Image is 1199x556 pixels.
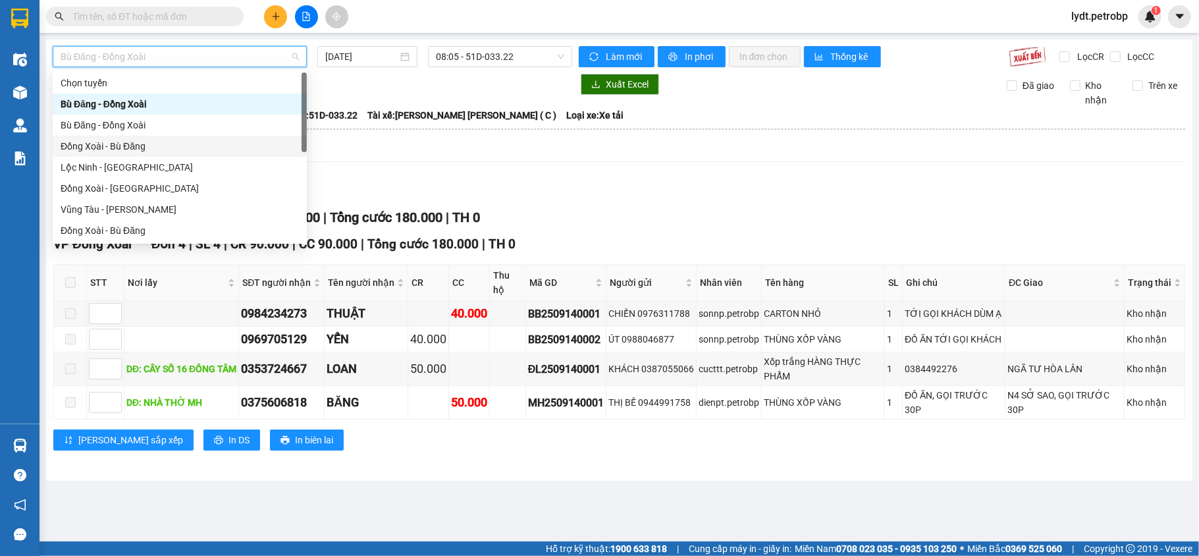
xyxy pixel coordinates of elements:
[1127,395,1183,410] div: Kho nhận
[13,152,27,165] img: solution-icon
[53,220,307,241] div: Đồng Xoài - Bù Đăng
[239,352,325,386] td: 0353724667
[436,47,564,67] span: 08:05 - 51D-033.22
[658,46,726,67] button: printerIn phơi
[1144,11,1156,22] img: icon-new-feature
[241,304,322,323] div: 0984234273
[241,360,322,378] div: 0353724667
[13,53,27,67] img: warehouse-icon
[14,469,26,482] span: question-circle
[905,388,1003,417] div: ĐỒ ĂN, GỌI TRƯỚC 30P
[61,139,299,153] div: Đồng Xoài - Bù Đăng
[887,306,900,321] div: 1
[699,306,759,321] div: sonnp.petrobp
[526,301,606,327] td: BB2509140001
[64,435,73,446] span: sort-ascending
[528,306,604,322] div: BB2509140001
[608,362,694,376] div: KHÁCH 0387055066
[606,77,649,92] span: Xuất Excel
[608,306,694,321] div: CHIẾN 0976311788
[836,543,957,554] strong: 0708 023 035 - 0935 103 250
[831,49,870,64] span: Thống kê
[53,199,307,220] div: Vũng Tàu - Bình Phước
[526,352,606,386] td: ĐL2509140001
[61,47,299,67] span: Bù Đăng - Đồng Xoài
[241,330,322,348] div: 0969705129
[528,361,604,377] div: ĐL2509140001
[280,435,290,446] span: printer
[685,49,715,64] span: In phơi
[1007,362,1122,376] div: NGÃ TƯ HÒA LÂN
[764,306,882,321] div: CARTON NHỎ
[196,236,221,252] span: SL 4
[1127,332,1183,347] div: Kho nhận
[1123,49,1157,64] span: Lọc CC
[451,393,487,412] div: 50.000
[325,352,408,386] td: LOAN
[408,265,449,301] th: CR
[689,542,791,556] span: Cung cấp máy in - giấy in:
[1174,11,1186,22] span: caret-down
[610,275,683,290] span: Người gửi
[903,265,1005,301] th: Ghi chú
[446,209,449,225] span: |
[78,433,183,447] span: [PERSON_NAME] sắp xếp
[264,5,287,28] button: plus
[490,265,526,301] th: Thu hộ
[284,108,358,123] span: Số xe: 51D-033.22
[53,94,307,115] div: Bù Đăng - Đồng Xoài
[299,236,358,252] span: CC 90.000
[61,97,299,111] div: Bù Đăng - Đồng Xoài
[128,275,225,290] span: Nơi lấy
[1009,275,1111,290] span: ĐC Giao
[292,236,296,252] span: |
[885,265,903,301] th: SL
[1080,78,1123,107] span: Kho nhận
[668,52,679,63] span: printer
[1007,388,1122,417] div: N4 SỞ SAO, GỌI TRƯỚC 30P
[126,395,236,410] div: DĐ: NHÀ THỜ MH
[1127,306,1183,321] div: Kho nhận
[887,332,900,347] div: 1
[1127,362,1183,376] div: Kho nhận
[887,362,900,376] div: 1
[526,327,606,352] td: BB2509140002
[61,223,299,238] div: Đồng Xoài - Bù Đăng
[325,386,408,420] td: BĂNG
[270,430,344,451] button: printerIn biên lai
[242,275,311,290] span: SĐT người nhận
[330,209,442,225] span: Tổng cước 180.000
[325,327,408,352] td: YẾN
[332,12,341,21] span: aim
[239,327,325,352] td: 0969705129
[1152,6,1161,15] sup: 1
[151,236,186,252] span: Đơn 4
[103,43,186,59] div: ĐỈNH
[11,43,94,59] div: chú HÀ
[53,430,194,451] button: sort-ascending[PERSON_NAME] sắp xếp
[546,542,667,556] span: Hỗ trợ kỹ thuật:
[1072,49,1106,64] span: Lọc CR
[528,331,604,348] div: BB2509140002
[325,49,398,64] input: 14/09/2025
[53,72,307,94] div: Chọn tuyến
[228,433,250,447] span: In DS
[489,236,516,252] span: TH 0
[11,9,28,28] img: logo-vxr
[230,236,289,252] span: CR 90.000
[10,86,30,100] span: CR :
[591,80,600,90] span: download
[327,393,406,412] div: BĂNG
[10,85,96,101] div: 30.000
[55,12,64,21] span: search
[764,395,882,410] div: THÙNG XỐP VÀNG
[203,430,260,451] button: printerIn DS
[529,275,593,290] span: Mã GD
[13,86,27,99] img: warehouse-icon
[905,332,1003,347] div: ĐỒ ĂN TỚI GỌI KHÁCH
[581,74,659,95] button: downloadXuất Excel
[905,306,1003,321] div: TỚI GỌI KHÁCH DÙM Ạ
[729,46,801,67] button: In đơn chọn
[239,386,325,420] td: 0375606818
[699,332,759,347] div: sonnp.petrobp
